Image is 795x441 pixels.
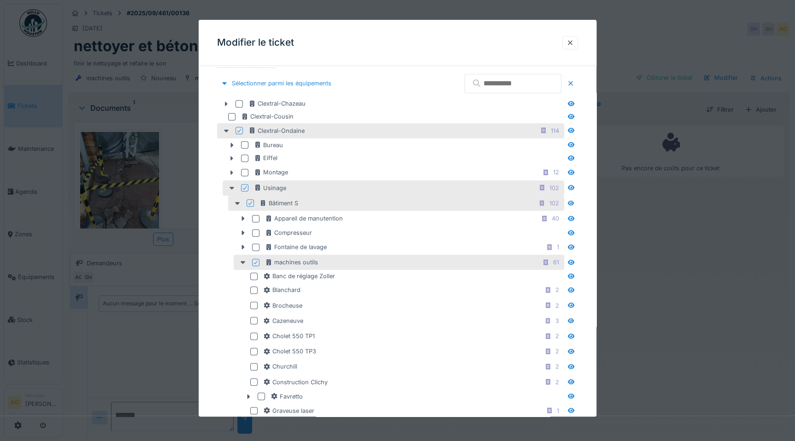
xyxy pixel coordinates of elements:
[263,272,335,280] div: Banc de réglage Zoller
[265,258,318,267] div: machines outils
[248,99,306,108] div: Clextral-Chazeau
[553,258,559,267] div: 61
[263,301,302,310] div: Brocheuse
[549,184,559,192] div: 102
[557,406,559,415] div: 1
[254,154,277,162] div: Eiffel
[263,378,328,387] div: Construction Clichy
[555,316,559,325] div: 3
[553,168,559,177] div: 12
[555,347,559,356] div: 2
[555,332,559,340] div: 2
[555,378,559,387] div: 2
[265,214,343,223] div: Appareil de manutention
[555,301,559,310] div: 2
[549,199,559,208] div: 102
[263,332,315,340] div: Cholet 550 TP1
[265,228,312,237] div: Compresseur
[263,406,314,415] div: Graveuse laser
[263,347,316,356] div: Cholet 550 TP3
[254,168,288,177] div: Montage
[248,126,305,135] div: Clextral-Ondaine
[265,243,327,251] div: Fontaine de lavage
[555,286,559,294] div: 2
[217,37,294,48] h3: Modifier le ticket
[263,286,300,294] div: Blanchard
[217,52,275,68] div: Localisation
[241,112,294,121] div: Clextral-Cousin
[217,77,335,89] div: Sélectionner parmi les équipements
[254,141,283,149] div: Bureau
[263,362,297,371] div: Churchill
[555,362,559,371] div: 2
[271,392,303,401] div: Favretto
[263,316,303,325] div: Cazeneuve
[254,184,286,192] div: Usinage
[557,243,559,251] div: 1
[552,214,559,223] div: 40
[551,126,559,135] div: 114
[259,199,298,208] div: Bâtiment S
